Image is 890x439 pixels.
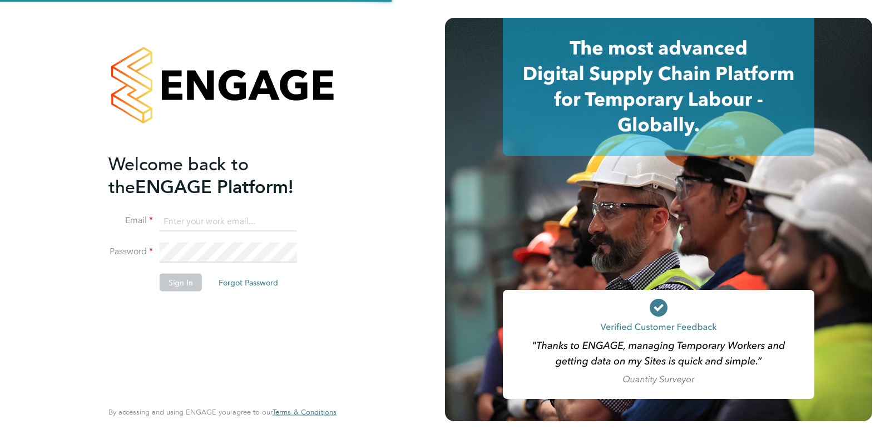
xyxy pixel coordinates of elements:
button: Forgot Password [210,274,287,292]
span: By accessing and using ENGAGE you agree to our [108,407,337,417]
label: Email [108,215,153,226]
span: Terms & Conditions [273,407,337,417]
a: Terms & Conditions [273,408,337,417]
label: Password [108,246,153,258]
input: Enter your work email... [160,211,297,231]
span: Welcome back to the [108,153,249,198]
button: Sign In [160,274,202,292]
h2: ENGAGE Platform! [108,152,325,198]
